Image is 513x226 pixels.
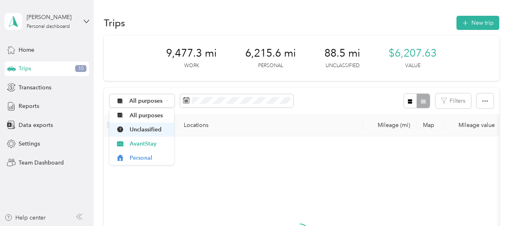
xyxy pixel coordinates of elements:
[129,98,163,104] span: All purposes
[326,62,360,70] p: Unclassified
[130,154,169,162] span: Personal
[416,114,445,136] th: Map
[324,47,360,60] span: 88.5 mi
[19,121,53,129] span: Data exports
[19,102,39,110] span: Reports
[4,213,46,222] button: Help center
[130,125,169,134] span: Unclassified
[363,114,416,136] th: Mileage (mi)
[104,19,125,27] h1: Trips
[75,65,86,72] span: 10
[445,114,501,136] th: Mileage value
[184,62,199,70] p: Work
[27,13,77,21] div: [PERSON_NAME]
[435,93,471,108] button: Filters
[19,64,31,73] span: Trips
[456,16,499,30] button: New trip
[166,47,217,60] span: 9,477.3 mi
[19,83,51,92] span: Transactions
[19,139,40,148] span: Settings
[389,47,437,60] span: $6,207.63
[130,111,169,120] span: All purposes
[258,62,283,70] p: Personal
[405,62,420,70] p: Value
[19,158,64,167] span: Team Dashboard
[245,47,296,60] span: 6,215.6 mi
[27,24,70,29] div: Personal dashboard
[19,46,34,54] span: Home
[177,114,363,136] th: Locations
[468,181,513,226] iframe: Everlance-gr Chat Button Frame
[130,139,169,148] span: AvantStay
